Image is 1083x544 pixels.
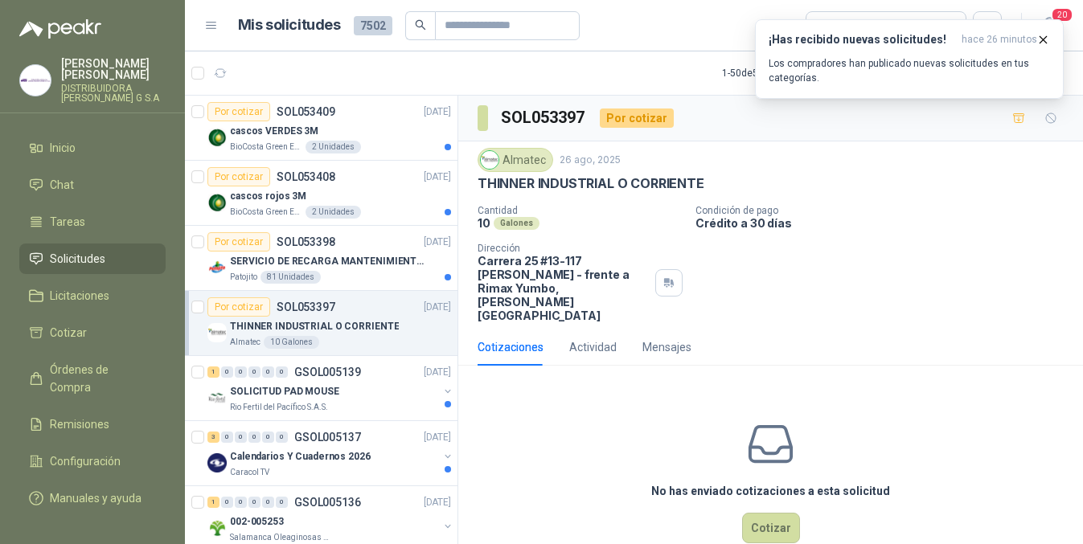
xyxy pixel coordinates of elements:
[501,105,587,130] h3: SOL053397
[207,427,454,479] a: 3 0 0 0 0 0 GSOL005137[DATE] Company LogoCalendarios Y Cuadernos 2026Caracol TV
[695,205,1077,216] p: Condición de pago
[19,207,166,237] a: Tareas
[962,33,1037,47] span: hace 26 minutos
[248,432,260,443] div: 0
[277,171,335,182] p: SOL053408
[230,466,269,479] p: Caracol TV
[19,483,166,513] a: Manuales y ayuda
[207,493,454,544] a: 1 0 0 0 0 0 GSOL005136[DATE] Company Logo002-005253Salamanca Oleaginosas SAS
[651,482,890,500] h3: No has enviado cotizaciones a esta solicitud
[478,254,649,322] p: Carrera 25 #13-117 [PERSON_NAME] - frente a Rimax Yumbo , [PERSON_NAME][GEOGRAPHIC_DATA]
[478,216,490,230] p: 10
[560,153,621,168] p: 26 ago, 2025
[262,366,274,378] div: 0
[248,366,260,378] div: 0
[230,336,260,349] p: Almatec
[276,497,288,508] div: 0
[207,388,227,407] img: Company Logo
[354,16,392,35] span: 7502
[207,193,227,212] img: Company Logo
[600,108,674,128] div: Por cotizar
[642,338,691,356] div: Mensajes
[19,133,166,163] a: Inicio
[816,17,850,35] div: Todas
[755,19,1064,99] button: ¡Has recibido nuevas solicitudes!hace 26 minutos Los compradores han publicado nuevas solicitudes...
[478,148,553,172] div: Almatec
[235,432,247,443] div: 0
[50,415,109,433] span: Remisiones
[230,206,302,219] p: BioCosta Green Energy S.A.S
[207,362,454,414] a: 1 0 0 0 0 0 GSOL005139[DATE] Company LogoSOLICITUD PAD MOUSERio Fertil del Pacífico S.A.S.
[19,170,166,200] a: Chat
[50,324,87,342] span: Cotizar
[207,497,219,508] div: 1
[185,226,457,291] a: Por cotizarSOL053398[DATE] Company LogoSERVICIO DE RECARGA MANTENIMIENTO Y PRESTAMOS DE EXTINTORE...
[424,365,451,380] p: [DATE]
[19,409,166,440] a: Remisiones
[294,432,361,443] p: GSOL005137
[478,205,683,216] p: Cantidad
[424,104,451,120] p: [DATE]
[238,14,341,37] h1: Mis solicitudes
[50,213,85,231] span: Tareas
[277,301,335,313] p: SOL053397
[19,280,166,311] a: Licitaciones
[424,170,451,185] p: [DATE]
[19,19,101,39] img: Logo peakr
[230,514,284,530] p: 002-005253
[207,232,270,252] div: Por cotizar
[230,449,371,464] p: Calendarios Y Cuadernos 2026
[230,531,331,544] p: Salamanca Oleaginosas SAS
[185,161,457,226] a: Por cotizarSOL053408[DATE] Company Logocascos rojos 3MBioCosta Green Energy S.A.S2 Unidades
[61,84,166,103] p: DISTRIBUIDORA [PERSON_NAME] G S.A
[230,254,430,269] p: SERVICIO DE RECARGA MANTENIMIENTO Y PRESTAMOS DE EXTINTORES
[19,446,166,477] a: Configuración
[424,300,451,315] p: [DATE]
[230,141,302,153] p: BioCosta Green Energy S.A.S
[207,258,227,277] img: Company Logo
[494,217,539,230] div: Galones
[50,139,76,157] span: Inicio
[50,489,142,507] span: Manuales y ayuda
[306,141,361,153] div: 2 Unidades
[61,58,166,80] p: [PERSON_NAME] [PERSON_NAME]
[19,354,166,403] a: Órdenes de Compra
[230,189,306,204] p: cascos rojos 3M
[19,317,166,348] a: Cotizar
[277,236,335,247] p: SOL053398
[306,206,361,219] div: 2 Unidades
[221,366,233,378] div: 0
[424,430,451,445] p: [DATE]
[424,235,451,250] p: [DATE]
[277,106,335,117] p: SOL053409
[722,60,827,86] div: 1 - 50 de 5042
[276,432,288,443] div: 0
[230,401,328,414] p: Rio Fertil del Pacífico S.A.S.
[1051,7,1073,22] span: 20
[769,33,955,47] h3: ¡Has recibido nuevas solicitudes!
[235,366,247,378] div: 0
[221,497,233,508] div: 0
[50,176,74,194] span: Chat
[19,243,166,274] a: Solicitudes
[569,338,617,356] div: Actividad
[185,291,457,356] a: Por cotizarSOL053397[DATE] Company LogoTHINNER INDUSTRIAL O CORRIENTEAlmatec10 Galones
[481,151,498,169] img: Company Logo
[294,366,361,378] p: GSOL005139
[207,432,219,443] div: 3
[1035,11,1064,40] button: 20
[230,319,399,334] p: THINNER INDUSTRIAL O CORRIENTE
[769,56,1050,85] p: Los compradores han publicado nuevas solicitudes en tus categorías.
[207,323,227,342] img: Company Logo
[294,497,361,508] p: GSOL005136
[478,243,649,254] p: Dirección
[695,216,1077,230] p: Crédito a 30 días
[742,513,800,543] button: Cotizar
[478,338,544,356] div: Cotizaciones
[262,432,274,443] div: 0
[424,495,451,510] p: [DATE]
[207,366,219,378] div: 1
[20,65,51,96] img: Company Logo
[260,271,321,284] div: 81 Unidades
[207,128,227,147] img: Company Logo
